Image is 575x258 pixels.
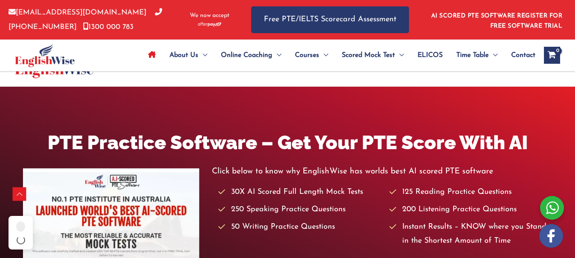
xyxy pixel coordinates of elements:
[489,40,498,70] span: Menu Toggle
[272,40,281,70] span: Menu Toggle
[15,44,75,67] img: cropped-ew-logo
[389,203,552,217] li: 200 Listening Practice Questions
[449,40,504,70] a: Time TableMenu Toggle
[9,9,162,30] a: [PHONE_NUMBER]
[23,129,552,156] h1: PTE Practice Software – Get Your PTE Score With AI
[218,203,381,217] li: 250 Speaking Practice Questions
[212,164,552,179] p: Click below to know why EnglishWise has worlds best AI scored PTE software
[251,6,409,33] a: Free PTE/IELTS Scorecard Assessment
[319,40,328,70] span: Menu Toggle
[456,40,489,70] span: Time Table
[83,23,134,31] a: 1300 000 783
[539,224,563,248] img: white-facebook.png
[411,40,449,70] a: ELICOS
[544,47,560,64] a: View Shopping Cart, empty
[511,40,535,70] span: Contact
[163,40,214,70] a: About UsMenu Toggle
[218,185,381,199] li: 30X AI Scored Full Length Mock Tests
[504,40,535,70] a: Contact
[431,13,563,29] a: AI SCORED PTE SOFTWARE REGISTER FOR FREE SOFTWARE TRIAL
[288,40,335,70] a: CoursesMenu Toggle
[214,40,288,70] a: Online CoachingMenu Toggle
[418,40,443,70] span: ELICOS
[335,40,411,70] a: Scored Mock TestMenu Toggle
[389,220,552,249] li: Instant Results – KNOW where you Stand in the Shortest Amount of Time
[295,40,319,70] span: Courses
[141,40,535,70] nav: Site Navigation: Main Menu
[426,6,566,34] aside: Header Widget 1
[342,40,395,70] span: Scored Mock Test
[389,185,552,199] li: 125 Reading Practice Questions
[169,40,198,70] span: About Us
[218,220,381,234] li: 50 Writing Practice Questions
[198,40,207,70] span: Menu Toggle
[395,40,404,70] span: Menu Toggle
[221,40,272,70] span: Online Coaching
[190,11,229,20] span: We now accept
[198,22,221,27] img: Afterpay-Logo
[9,9,146,16] a: [EMAIL_ADDRESS][DOMAIN_NAME]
